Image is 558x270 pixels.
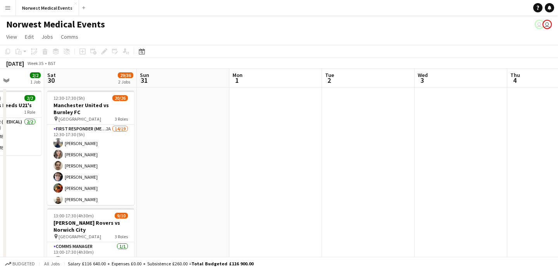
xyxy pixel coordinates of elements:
[140,72,149,79] span: Sun
[191,261,253,267] span: Total Budgeted £116 900.00
[59,234,101,239] span: [GEOGRAPHIC_DATA]
[25,33,34,40] span: Edit
[30,79,40,85] div: 1 Job
[59,116,101,122] span: [GEOGRAPHIC_DATA]
[324,76,334,85] span: 2
[26,60,45,66] span: Week 35
[58,32,81,42] a: Comms
[6,19,105,30] h1: Norwest Medical Events
[4,260,36,268] button: Budgeted
[53,213,94,219] span: 13:00-17:30 (4h30m)
[24,109,35,115] span: 1 Role
[115,116,128,122] span: 3 Roles
[16,0,79,15] button: Norwest Medical Events
[115,234,128,239] span: 3 Roles
[509,76,520,85] span: 4
[47,242,134,268] app-card-role: Comms Manager1/113:00-17:30 (4h30m)[PERSON_NAME]
[542,20,552,29] app-user-avatar: Rory Murphy
[24,95,35,101] span: 2/2
[38,32,56,42] a: Jobs
[118,72,133,78] span: 29/36
[68,261,253,267] div: Salary £116 640.00 + Expenses £0.00 + Subsistence £260.00 =
[6,60,24,67] div: [DATE]
[3,32,20,42] a: View
[418,72,428,79] span: Wed
[231,76,243,85] span: 1
[535,20,544,29] app-user-avatar: Rory Murphy
[112,95,128,101] span: 20/26
[30,72,41,78] span: 2/2
[46,76,56,85] span: 30
[43,261,61,267] span: All jobs
[6,33,17,40] span: View
[118,79,133,85] div: 2 Jobs
[417,76,428,85] span: 3
[48,60,56,66] div: BST
[232,72,243,79] span: Mon
[325,72,334,79] span: Tue
[47,72,56,79] span: Sat
[53,95,85,101] span: 12:30-17:30 (5h)
[139,76,149,85] span: 31
[47,219,134,233] h3: [PERSON_NAME] Rovers vs Norwich City
[41,33,53,40] span: Jobs
[61,33,78,40] span: Comms
[115,213,128,219] span: 9/10
[47,102,134,116] h3: Manchester United vs Burnley FC
[47,91,134,205] app-job-card: 12:30-17:30 (5h)20/26Manchester United vs Burnley FC [GEOGRAPHIC_DATA]3 RolesFirst Responder (Med...
[12,261,35,267] span: Budgeted
[510,72,520,79] span: Thu
[22,32,37,42] a: Edit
